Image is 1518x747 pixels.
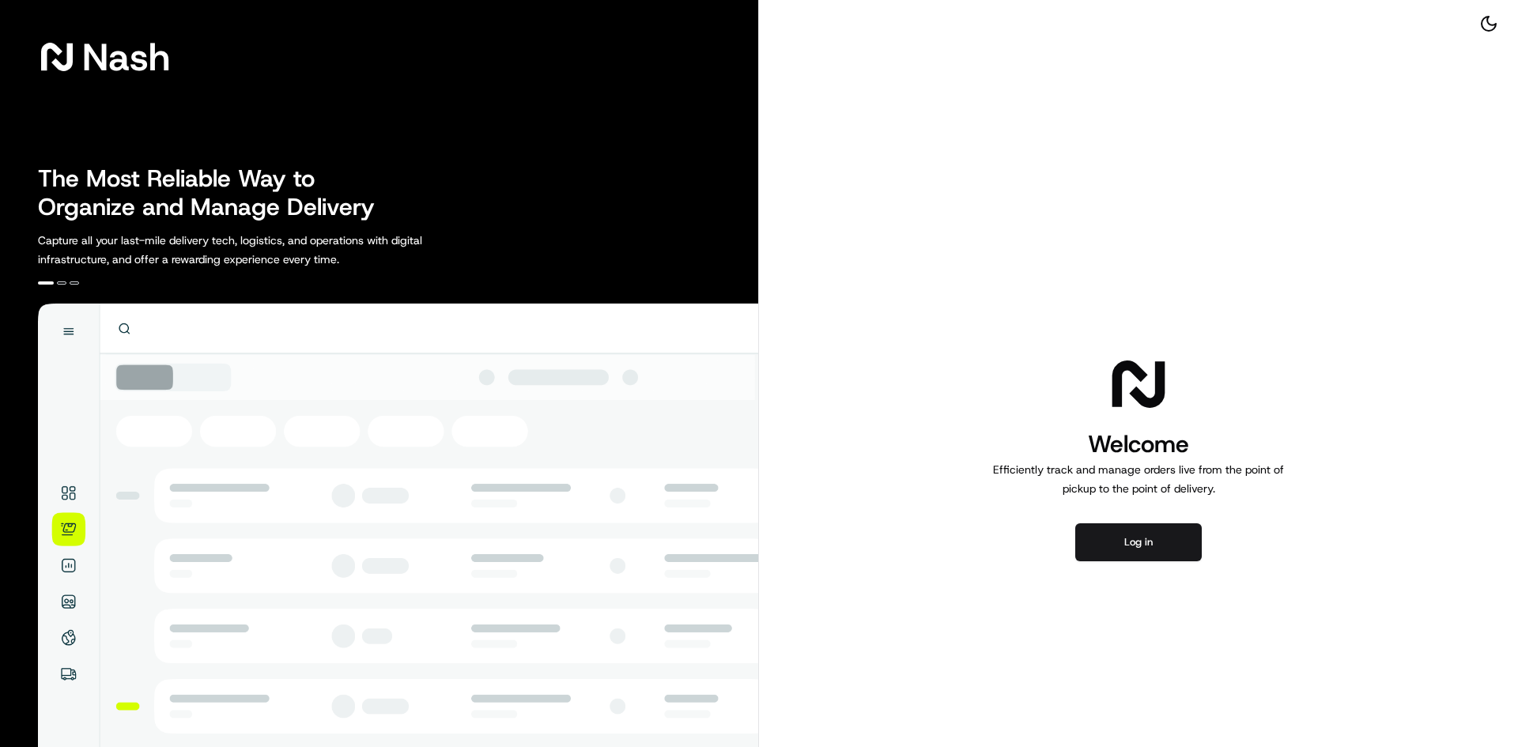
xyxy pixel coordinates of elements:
[38,231,493,269] p: Capture all your last-mile delivery tech, logistics, and operations with digital infrastructure, ...
[82,41,170,73] span: Nash
[1075,523,1202,561] button: Log in
[38,164,392,221] h2: The Most Reliable Way to Organize and Manage Delivery
[987,460,1290,498] p: Efficiently track and manage orders live from the point of pickup to the point of delivery.
[987,428,1290,460] h1: Welcome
